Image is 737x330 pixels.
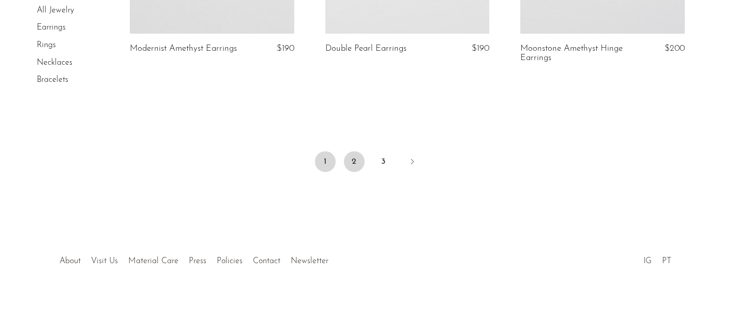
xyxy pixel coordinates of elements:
[37,59,72,67] a: Necklaces
[128,257,178,265] a: Material Care
[665,44,685,53] span: $200
[37,41,56,49] a: Rings
[662,257,671,265] a: PT
[37,23,66,32] a: Earrings
[91,257,118,265] a: Visit Us
[130,44,237,53] a: Modernist Amethyst Earrings
[325,44,407,53] a: Double Pearl Earrings
[54,249,334,268] ul: Quick links
[59,257,81,265] a: About
[277,44,294,53] span: $190
[37,6,74,15] a: All Jewelry
[315,151,336,172] span: 1
[373,151,394,172] a: 3
[344,151,365,172] a: 2
[643,257,652,265] a: IG
[402,151,423,174] a: Next
[638,249,676,268] ul: Social Medias
[189,257,206,265] a: Press
[37,76,68,84] a: Bracelets
[253,257,280,265] a: Contact
[472,44,489,53] span: $190
[520,44,629,63] a: Moonstone Amethyst Hinge Earrings
[217,257,243,265] a: Policies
